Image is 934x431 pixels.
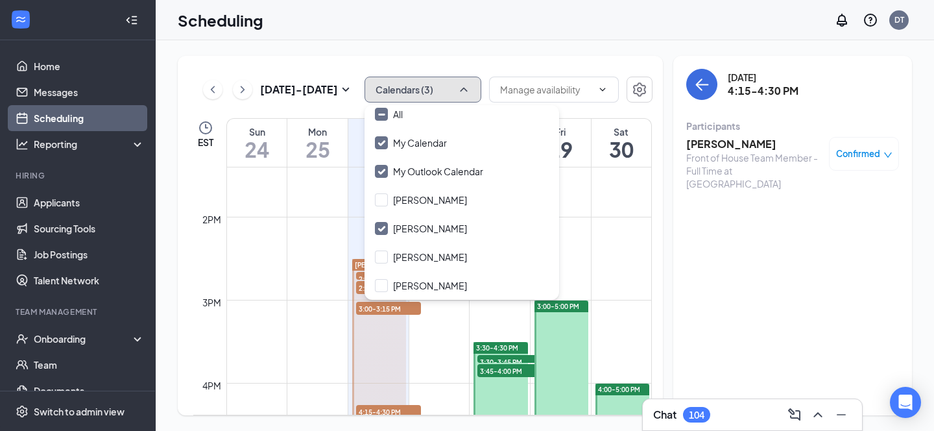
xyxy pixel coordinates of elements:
[863,12,878,28] svg: QuestionInfo
[883,151,892,160] span: down
[627,77,653,103] button: Settings
[808,404,828,425] button: ChevronUp
[355,261,409,269] span: [PERSON_NAME]
[287,125,348,138] div: Mon
[356,302,421,315] span: 3:00-3:15 PM
[227,119,287,167] a: August 24, 2025
[338,82,353,97] svg: SmallChevronDown
[831,404,852,425] button: Minimize
[356,405,421,418] span: 4:15-4:30 PM
[598,385,640,394] span: 4:00-5:00 PM
[200,295,224,310] div: 3pm
[34,79,145,105] a: Messages
[206,82,219,97] svg: ChevronLeft
[287,138,348,160] h1: 25
[16,170,142,181] div: Hiring
[457,83,470,96] svg: ChevronUp
[810,407,826,423] svg: ChevronUp
[34,138,145,151] div: Reporting
[477,364,542,377] span: 3:45-4:00 PM
[34,352,145,378] a: Team
[236,82,249,97] svg: ChevronRight
[178,9,263,31] h1: Scheduling
[834,12,850,28] svg: Notifications
[787,407,802,423] svg: ComposeMessage
[689,410,704,421] div: 104
[632,82,647,97] svg: Settings
[203,80,222,99] button: ChevronLeft
[16,332,29,345] svg: UserCheck
[125,14,138,27] svg: Collapse
[200,378,224,393] div: 4pm
[34,332,134,345] div: Onboarding
[592,138,651,160] h1: 30
[198,136,213,149] span: EST
[356,272,421,285] span: 2:30-2:45 PM
[34,267,145,293] a: Talent Network
[227,125,287,138] div: Sun
[592,125,651,138] div: Sat
[365,77,481,103] button: Calendars (3)ChevronUp
[34,405,125,418] div: Switch to admin view
[198,120,213,136] svg: Clock
[500,82,592,97] input: Manage availability
[16,405,29,418] svg: Settings
[200,212,224,227] div: 2pm
[894,14,904,25] div: DT
[833,407,849,423] svg: Minimize
[34,215,145,241] a: Sourcing Tools
[836,147,880,160] span: Confirmed
[34,378,145,404] a: Documents
[260,82,338,97] h3: [DATE] - [DATE]
[476,343,518,352] span: 3:30-4:30 PM
[227,138,287,160] h1: 24
[477,355,542,368] span: 3:30-3:45 PM
[531,119,591,167] a: August 29, 2025
[686,151,822,190] div: Front of House Team Member - Full Time at [GEOGRAPHIC_DATA]
[686,137,822,151] h3: [PERSON_NAME]
[784,404,805,425] button: ComposeMessage
[233,80,252,99] button: ChevronRight
[728,84,798,98] h3: 4:15-4:30 PM
[356,281,421,294] span: 2:45-3:00 PM
[531,138,591,160] h1: 29
[694,77,710,92] svg: ArrowLeft
[34,53,145,79] a: Home
[14,13,27,26] svg: WorkstreamLogo
[531,125,591,138] div: Fri
[16,306,142,317] div: Team Management
[34,190,145,215] a: Applicants
[686,119,899,132] div: Participants
[348,119,409,167] a: August 26, 2025
[348,125,409,138] div: Tue
[653,408,677,422] h3: Chat
[890,387,921,418] div: Open Intercom Messenger
[287,119,348,167] a: August 25, 2025
[592,119,651,167] a: August 30, 2025
[728,71,798,84] div: [DATE]
[537,302,579,311] span: 3:00-5:00 PM
[597,84,608,95] svg: ChevronDown
[34,105,145,131] a: Scheduling
[16,138,29,151] svg: Analysis
[34,241,145,267] a: Job Postings
[686,69,717,100] button: back-button
[348,138,409,160] h1: 26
